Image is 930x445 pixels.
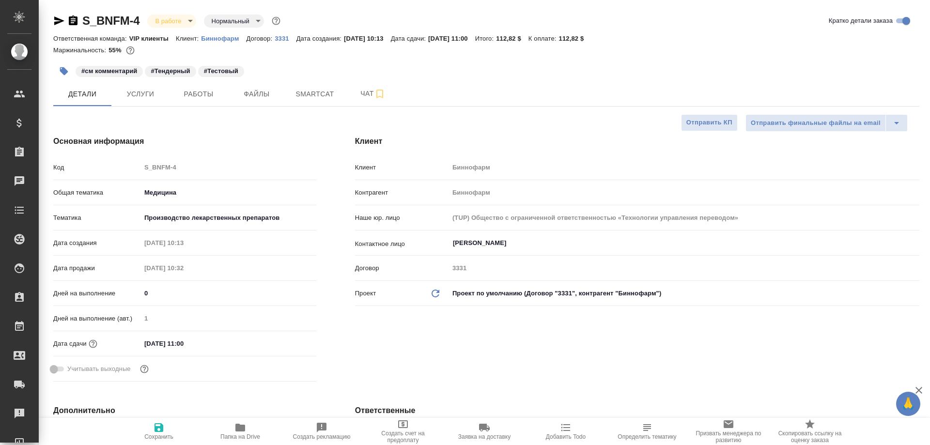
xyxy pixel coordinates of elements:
button: Заявка на доставку [444,418,525,445]
div: В работе [204,15,264,28]
input: Пустое поле [141,236,226,250]
p: Клиент [355,163,449,172]
div: Производство лекарственных препаратов [141,210,316,226]
p: Дата продажи [53,263,141,273]
div: Медицина [141,184,316,201]
span: Файлы [233,88,280,100]
span: 🙏 [900,394,916,414]
p: Договор [355,263,449,273]
span: Призвать менеджера по развитию [694,430,763,444]
span: Работы [175,88,222,100]
p: Ответственная команда: [53,35,129,42]
p: Дата сдачи [53,339,87,349]
h4: Основная информация [53,136,316,147]
span: Папка на Drive [220,433,260,440]
span: Отправить КП [686,117,732,128]
button: Если добавить услуги и заполнить их объемом, то дата рассчитается автоматически [87,338,99,350]
p: #Тестовый [204,66,238,76]
p: Клиент: [176,35,201,42]
p: Дней на выполнение (авт.) [53,314,141,323]
p: 55% [108,46,124,54]
div: Проект по умолчанию (Договор "3331", контрагент "Биннофарм") [449,285,919,302]
p: 112,82 $ [559,35,591,42]
p: #Тендерный [151,66,190,76]
p: Тематика [53,213,141,223]
p: Дата сдачи: [391,35,428,42]
input: Пустое поле [141,261,226,275]
span: Smartcat [292,88,338,100]
input: Пустое поле [449,211,919,225]
button: 🙏 [896,392,920,416]
button: В работе [152,17,184,25]
p: Дата создания: [296,35,344,42]
span: Заявка на доставку [458,433,511,440]
p: [DATE] 11:00 [428,35,475,42]
span: Услуги [117,88,164,100]
h4: Клиент [355,136,919,147]
span: Скопировать ссылку на оценку заказа [775,430,845,444]
a: Биннофарм [201,34,246,42]
p: Итого: [475,35,496,42]
button: Сохранить [118,418,200,445]
div: В работе [147,15,196,28]
div: split button [745,114,908,132]
p: #см комментарий [81,66,137,76]
p: [DATE] 10:13 [344,35,391,42]
p: Договор: [246,35,275,42]
p: Маржинальность: [53,46,108,54]
input: ✎ Введи что-нибудь [141,337,226,351]
input: ✎ Введи что-нибудь [141,286,316,300]
span: Отправить финальные файлы на email [751,118,881,129]
h4: Дополнительно [53,405,316,416]
span: Учитывать выходные [67,364,131,374]
button: Добавить тэг [53,61,75,82]
p: 3331 [275,35,296,42]
button: Выбери, если сб и вс нужно считать рабочими днями для выполнения заказа. [138,363,151,375]
span: Тендерный [144,66,197,75]
input: Пустое поле [449,185,919,199]
p: Дней на выполнение [53,289,141,298]
p: Контрагент [355,188,449,198]
p: К оплате: [528,35,559,42]
button: Скопировать ссылку [67,15,79,27]
input: Пустое поле [449,160,919,174]
button: Определить тематику [606,418,688,445]
svg: Подписаться [374,88,386,100]
span: см комментарий [75,66,144,75]
button: Отправить КП [681,114,738,131]
p: 112,82 $ [496,35,528,42]
span: Определить тематику [618,433,676,440]
span: Создать рекламацию [293,433,351,440]
button: 3534.94 RUB; [124,44,137,57]
input: Пустое поле [141,311,316,325]
button: Скопировать ссылку для ЯМессенджера [53,15,65,27]
button: Open [914,242,916,244]
button: Создать рекламацию [281,418,362,445]
span: Сохранить [144,433,173,440]
button: Создать счет на предоплату [362,418,444,445]
span: Кратко детали заказа [829,16,893,26]
p: Биннофарм [201,35,246,42]
button: Доп статусы указывают на важность/срочность заказа [270,15,282,27]
p: Код [53,163,141,172]
button: Скопировать ссылку на оценку заказа [769,418,851,445]
span: Добавить Todo [546,433,586,440]
input: Пустое поле [449,261,919,275]
p: Наше юр. лицо [355,213,449,223]
button: Отправить финальные файлы на email [745,114,886,132]
span: Чат [350,88,396,100]
p: Дата создания [53,238,141,248]
button: Призвать менеджера по развитию [688,418,769,445]
a: S_BNFM-4 [82,14,139,27]
button: Нормальный [209,17,252,25]
input: Пустое поле [141,160,316,174]
p: Общая тематика [53,188,141,198]
button: Добавить Todo [525,418,606,445]
span: Создать счет на предоплату [368,430,438,444]
p: Контактное лицо [355,239,449,249]
span: Тестовый [197,66,245,75]
span: Детали [59,88,106,100]
p: Проект [355,289,376,298]
button: Папка на Drive [200,418,281,445]
a: 3331 [275,34,296,42]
